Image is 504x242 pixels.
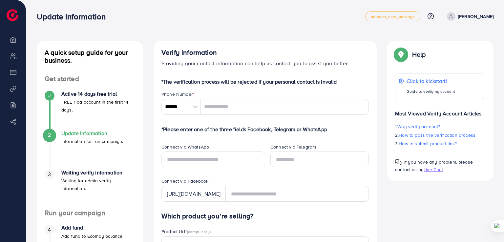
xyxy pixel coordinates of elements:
p: Guide to verifying account [407,88,455,95]
p: Add fund to Ecomdy balance [61,232,122,240]
p: [PERSON_NAME] [458,12,493,20]
p: *Please enter one of the three fields Facebook, Telegram or WhatsApp [161,125,369,133]
p: 2. [395,131,484,139]
li: Update Information [37,130,143,170]
h3: Update Information [37,12,111,21]
label: Connect via Telegram [270,144,316,150]
span: Live Chat [424,166,443,173]
div: [URL][DOMAIN_NAME] [161,186,226,202]
label: Phone Number [161,91,195,97]
p: 3. [395,140,484,148]
h4: Waiting verify information [61,170,135,176]
li: Waiting verify information [37,170,143,209]
span: How to submit product link? [399,140,457,147]
span: adreach_new_package [371,14,415,19]
p: Click to kickstart! [407,77,455,85]
label: Product Url [161,228,211,235]
span: 2 [48,131,51,139]
label: Connect via WhatsApp [161,144,209,150]
p: Information for run campaign. [61,137,123,145]
a: [PERSON_NAME] [444,12,493,21]
p: Most Viewed Verify Account Articles [395,104,484,117]
label: Connect via Facebook [161,178,208,184]
span: 4 [48,226,51,233]
a: adreach_new_package [365,11,420,21]
h4: Get started [37,75,143,83]
span: How to pass the verification process [399,132,475,138]
p: FREE 1 ad account in the first 14 days. [61,98,135,114]
h4: Update Information [61,130,123,136]
span: 3 [48,171,51,178]
p: Providing your contact information can help us contact you to assist you better. [161,59,369,67]
span: If you have any problem, please contact us by [395,159,473,173]
h4: Active 14 days free trial [61,91,135,97]
h4: Verify information [161,49,369,57]
p: Waiting for admin verify information. [61,177,135,192]
img: Popup guide [395,159,402,166]
h4: A quick setup guide for your business. [37,49,143,64]
img: logo [7,9,18,21]
p: Help [412,50,426,58]
span: Why verify account? [397,123,440,130]
h4: Run your campaign [37,209,143,217]
p: 1. [395,123,484,131]
h4: Add fund [61,225,122,231]
h4: Which product you’re selling? [161,212,369,220]
li: Active 14 days free trial [37,91,143,130]
p: *The verification process will be rejected if your personal contact is invalid [161,78,369,86]
img: Popup guide [395,49,407,60]
span: (compulsory) [187,229,211,234]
